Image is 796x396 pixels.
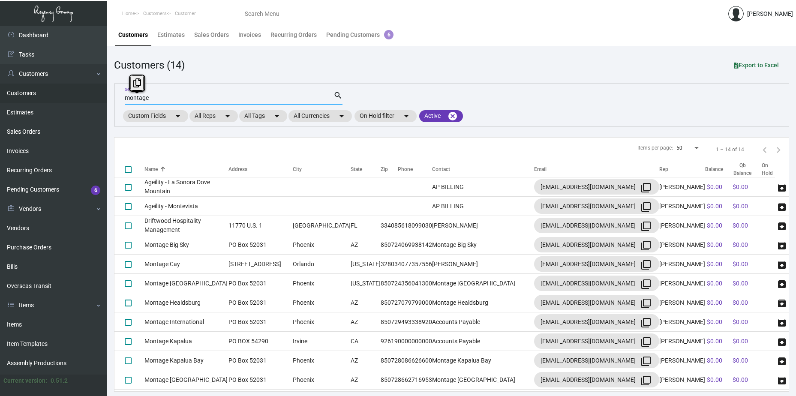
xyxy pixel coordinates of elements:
[731,274,762,293] td: $0.00
[336,111,347,121] mat-icon: arrow_drop_down
[641,279,651,289] mat-icon: filter_none
[351,216,381,235] td: FL
[173,111,183,121] mat-icon: arrow_drop_down
[398,165,413,173] div: Phone
[534,162,659,177] th: Email
[419,110,463,122] mat-chip: Active
[777,318,787,328] span: archive
[775,373,789,387] button: archive
[381,216,398,235] td: 33408
[351,255,381,274] td: [US_STATE]
[175,11,196,16] span: Customer
[123,110,188,122] mat-chip: Custom Fields
[228,312,293,332] td: PO Box 52031
[758,143,772,156] button: Previous page
[707,203,722,210] span: $0.00
[144,197,228,216] td: Ageility - Montevista
[432,255,534,274] td: [PERSON_NAME]
[772,143,785,156] button: Next page
[381,351,398,370] td: 85072
[157,30,185,39] div: Estimates
[228,165,293,173] div: Address
[777,337,787,347] span: archive
[381,165,388,173] div: Zip
[133,78,141,87] i: Copy
[270,30,317,39] div: Recurring Orders
[381,370,398,390] td: 85072
[775,354,789,367] button: archive
[541,276,653,290] div: [EMAIL_ADDRESS][DOMAIN_NAME]
[238,30,261,39] div: Invoices
[122,11,135,16] span: Home
[731,177,762,197] td: $0.00
[734,62,779,69] span: Export to Excel
[293,293,351,312] td: Phoenix
[351,235,381,255] td: AZ
[114,57,185,73] div: Customers (14)
[641,375,651,386] mat-icon: filter_none
[288,110,352,122] mat-chip: All Currencies
[641,337,651,347] mat-icon: filter_none
[432,216,534,235] td: [PERSON_NAME]
[432,293,534,312] td: Montage Healdsburg
[775,199,789,213] button: archive
[541,180,653,194] div: [EMAIL_ADDRESS][DOMAIN_NAME]
[676,145,682,151] span: 50
[641,202,651,212] mat-icon: filter_none
[731,370,762,390] td: $0.00
[432,197,534,216] td: AP BILLING
[641,298,651,309] mat-icon: filter_none
[641,183,651,193] mat-icon: filter_none
[381,255,398,274] td: 32803
[398,312,432,332] td: 9493338920
[293,165,302,173] div: City
[228,274,293,293] td: PO Box 52031
[398,351,432,370] td: 8086626600
[228,332,293,351] td: PO BOX 54290
[398,293,432,312] td: 7079799000
[659,235,705,255] td: [PERSON_NAME]
[659,351,705,370] td: [PERSON_NAME]
[641,240,651,251] mat-icon: filter_none
[381,165,398,173] div: Zip
[731,293,762,312] td: $0.00
[707,318,722,325] span: $0.00
[381,312,398,332] td: 85072
[775,257,789,271] button: archive
[398,332,432,351] td: 0000000000
[659,293,705,312] td: [PERSON_NAME]
[381,293,398,312] td: 85072
[641,260,651,270] mat-icon: filter_none
[144,216,228,235] td: Driftwood Hospitality Management
[228,165,247,173] div: Address
[707,376,722,383] span: $0.00
[716,146,744,153] div: 1 – 14 of 14
[144,165,158,173] div: Name
[144,274,228,293] td: Montage [GEOGRAPHIC_DATA]
[659,216,705,235] td: [PERSON_NAME]
[222,111,233,121] mat-icon: arrow_drop_down
[293,274,351,293] td: Phoenix
[398,370,432,390] td: 8662716953
[381,235,398,255] td: 85072
[189,110,238,122] mat-chip: All Reps
[705,165,731,173] div: Balance
[351,312,381,332] td: AZ
[239,110,287,122] mat-chip: All Tags
[401,111,412,121] mat-icon: arrow_drop_down
[398,255,432,274] td: 4077357556
[381,274,398,293] td: 85072
[272,111,282,121] mat-icon: arrow_drop_down
[659,165,668,173] div: Rep
[144,312,228,332] td: Montage International
[727,57,786,73] button: Export to Excel
[351,274,381,293] td: [US_STATE]
[747,9,793,18] div: [PERSON_NAME]
[777,260,787,270] span: archive
[733,162,753,177] div: Qb Balance
[659,332,705,351] td: [PERSON_NAME]
[731,351,762,370] td: $0.00
[707,222,722,229] span: $0.00
[777,375,787,386] span: archive
[541,219,653,232] div: [EMAIL_ADDRESS][DOMAIN_NAME]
